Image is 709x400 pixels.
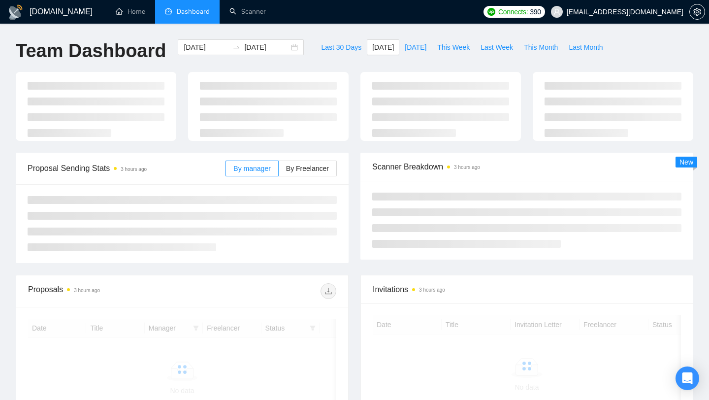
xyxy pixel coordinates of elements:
[498,6,528,17] span: Connects:
[524,42,558,53] span: This Month
[372,161,681,173] span: Scanner Breakdown
[116,7,145,16] a: homeHome
[367,39,399,55] button: [DATE]
[432,39,475,55] button: This Week
[16,39,166,63] h1: Team Dashboard
[229,7,266,16] a: searchScanner
[553,8,560,15] span: user
[689,8,705,16] a: setting
[8,4,24,20] img: logo
[518,39,563,55] button: This Month
[676,367,699,390] div: Open Intercom Messenger
[569,42,603,53] span: Last Month
[28,162,226,174] span: Proposal Sending Stats
[373,283,681,296] span: Invitations
[679,158,693,166] span: New
[232,43,240,51] span: swap-right
[475,39,518,55] button: Last Week
[28,283,182,299] div: Proposals
[316,39,367,55] button: Last 30 Days
[121,167,147,172] time: 3 hours ago
[399,39,432,55] button: [DATE]
[286,165,329,172] span: By Freelancer
[563,39,608,55] button: Last Month
[177,7,210,16] span: Dashboard
[454,165,480,170] time: 3 hours ago
[530,6,541,17] span: 390
[437,42,470,53] span: This Week
[165,8,172,15] span: dashboard
[184,42,228,53] input: Start date
[689,4,705,20] button: setting
[321,42,361,53] span: Last 30 Days
[690,8,705,16] span: setting
[419,287,445,293] time: 3 hours ago
[487,8,495,16] img: upwork-logo.png
[244,42,289,53] input: End date
[233,165,270,172] span: By manager
[481,42,513,53] span: Last Week
[74,288,100,293] time: 3 hours ago
[372,42,394,53] span: [DATE]
[232,43,240,51] span: to
[405,42,426,53] span: [DATE]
